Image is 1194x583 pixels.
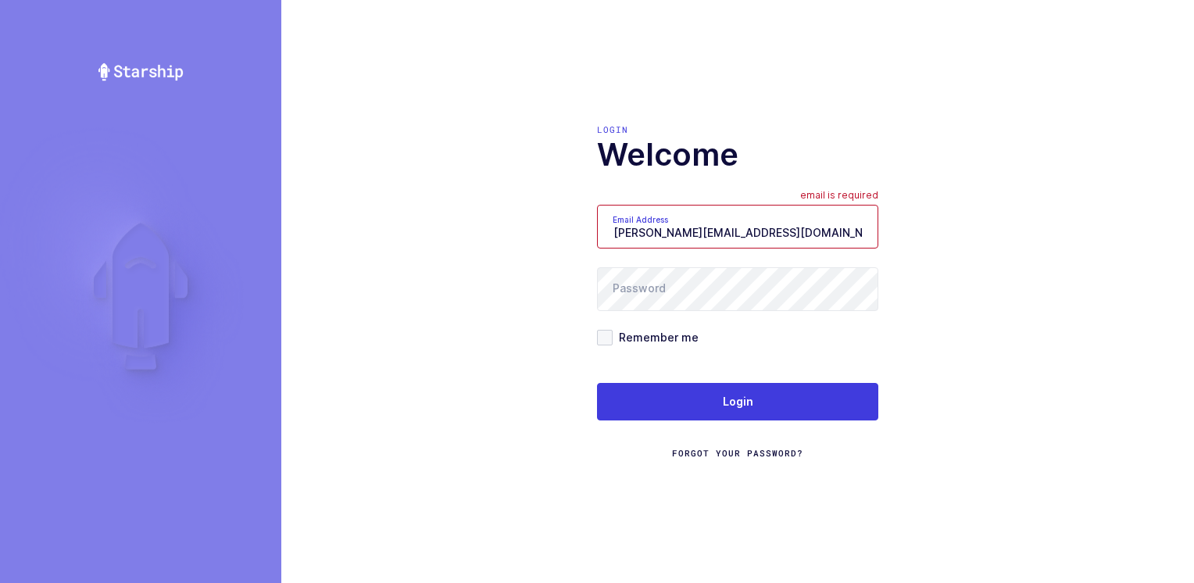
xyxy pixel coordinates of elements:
h1: Welcome [597,136,878,173]
div: Login [597,123,878,136]
input: Email Address [597,205,878,249]
button: Login [597,383,878,420]
a: Forgot Your Password? [672,447,803,460]
input: Password [597,267,878,311]
img: Starship [97,63,184,81]
span: Login [723,394,753,410]
span: Remember me [613,330,699,345]
div: email is required [800,189,878,205]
